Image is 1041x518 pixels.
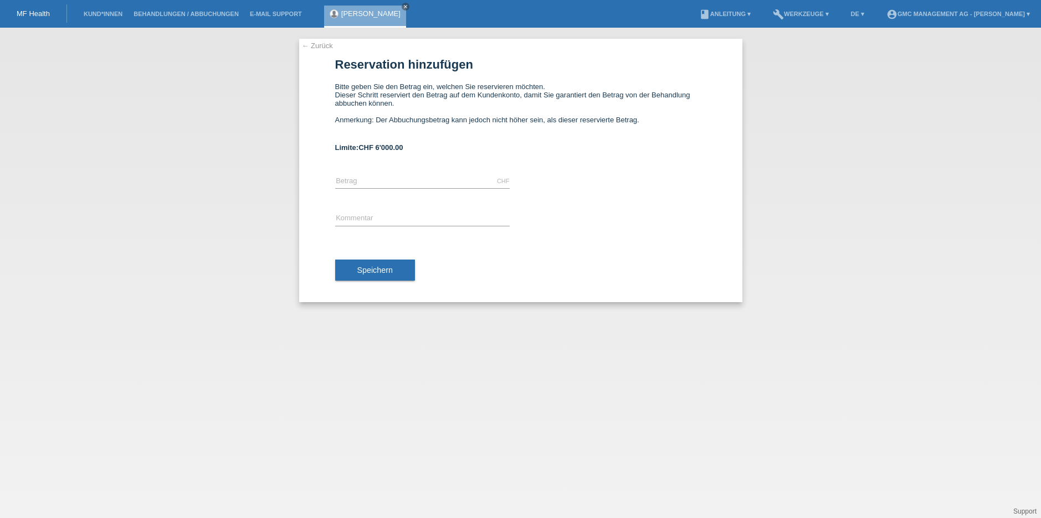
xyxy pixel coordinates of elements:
[335,58,706,71] h1: Reservation hinzufügen
[767,11,834,17] a: buildWerkzeuge ▾
[357,266,393,274] span: Speichern
[699,9,710,20] i: book
[881,11,1035,17] a: account_circleGMC Management AG - [PERSON_NAME] ▾
[403,4,408,9] i: close
[302,42,333,50] a: ← Zurück
[78,11,128,17] a: Kund*innen
[341,9,401,18] a: [PERSON_NAME]
[773,9,784,20] i: build
[886,9,898,20] i: account_circle
[845,11,870,17] a: DE ▾
[358,143,403,152] span: CHF 6'000.00
[128,11,244,17] a: Behandlungen / Abbuchungen
[694,11,756,17] a: bookAnleitung ▾
[497,178,510,184] div: CHF
[17,9,50,18] a: MF Health
[1013,507,1037,515] a: Support
[402,3,409,11] a: close
[335,143,403,152] b: Limite:
[335,82,706,132] div: Bitte geben Sie den Betrag ein, welchen Sie reservieren möchten. Dieser Schritt reserviert den Be...
[244,11,307,17] a: E-Mail Support
[335,260,415,281] button: Speichern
